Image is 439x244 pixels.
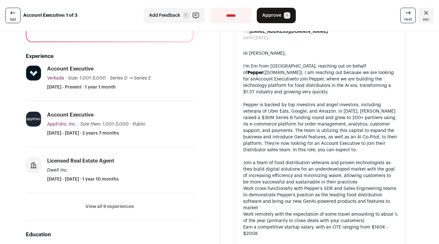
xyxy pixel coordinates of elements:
h2: Experience [26,52,194,60]
div: Licensed Real Estate Agent [47,157,114,164]
span: · Size: 1,001-5,000 [65,76,106,80]
li: Join a team of food distribution veterans and proven technologists as they build digital solution... [243,160,398,185]
b: [EMAIL_ADDRESS][DOMAIN_NAME] [249,29,328,34]
dd: [DATE] [254,35,268,41]
div: Account Executive [47,65,94,72]
div: Hi [PERSON_NAME], [243,50,398,57]
span: last [10,17,16,22]
span: Series D → Series E [110,76,151,80]
a: last [5,8,21,23]
div: Account Executive [47,111,94,118]
span: AppFolio, Inc. [47,122,76,127]
strong: Account Executive: 1 of 3 [23,12,77,19]
span: next [404,17,412,22]
h2: Education [26,231,194,239]
span: [DATE] - [DATE] · 2 years 7 months [47,130,119,136]
strong: Pepper [247,70,263,75]
span: · [130,121,131,127]
div: Pepper is backed by top investors and angel investors, including veterans of Uber Eats, Google, a... [243,102,398,153]
span: Public [133,122,146,127]
li: Work remotely with the expectation of some travel amounting to about ¼ of the year (primarily to ... [243,211,398,224]
button: Add Feedback F [144,8,205,23]
img: c4eb84660e6b8cb6c44c9834f0c80a304f867b398442e81ee31fb41b747d40b8.jpg [26,66,41,80]
img: 0ca6f49020b804d0495f301ffd451d0c962cc8fae428bcd6897a8befda5c60b7.jpg [26,112,41,127]
span: [DATE] - Present · 1 year 1 month [47,84,116,90]
li: Work cross-functionally with Pepper’s SDR and Sales Engineering teams to demonstrate Pepper’s pos... [243,185,398,211]
a: Close [418,8,434,23]
a: next [400,8,416,23]
span: · Size then: 1,001-5,000 [78,122,129,127]
li: Earn a competitive startup salary, with an OTE ranging from $160K - $200K [243,224,398,237]
button: Approve A [257,8,296,23]
span: A [284,12,290,19]
a: Account Executive [255,77,294,81]
span: [DATE] - [DATE] · 1 year 10 months [47,176,119,183]
dt: To: [243,28,249,35]
div: I’m Em from [GEOGRAPHIC_DATA], reaching out on behalf of ([DOMAIN_NAME]). I am reaching out becau... [243,63,398,95]
span: Approve [262,12,281,19]
button: View all 9 experiences [85,203,134,210]
dt: Sent: [243,35,254,41]
img: company-logo-placeholder-414d4e2ec0e2ddebbe968bf319fdfe5acfe0c9b87f798d344e800bc9a89632a0.png [26,158,41,173]
span: · [107,75,108,81]
span: Add Feedback [149,12,180,19]
span: F [183,12,189,19]
span: Verkada [47,76,64,80]
span: esc [423,17,429,22]
span: Dwell Inc. [47,168,68,173]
